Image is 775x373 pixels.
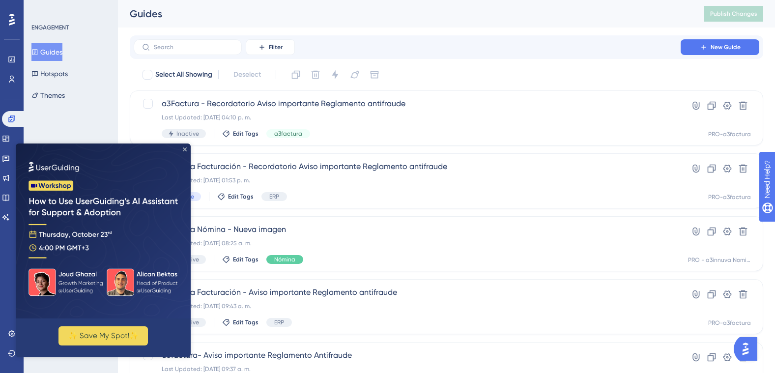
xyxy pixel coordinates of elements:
div: Last Updated: [DATE] 01:53 p. m. [162,176,653,184]
div: Close Preview [167,4,171,8]
button: Edit Tags [222,318,258,326]
span: Inactive [176,130,199,138]
button: Publish Changes [704,6,763,22]
span: New Guide [711,43,741,51]
span: Deselect [233,69,261,81]
span: Edit Tags [228,193,254,201]
span: a3factura- Aviso importante Reglamento Antifraude [162,349,653,361]
span: Publish Changes [710,10,757,18]
span: Need Help? [23,2,61,14]
button: Hotspots [31,65,68,83]
div: PRO-a3factura [708,319,751,327]
button: Edit Tags [217,193,254,201]
span: a3factura [274,130,302,138]
div: PRO - a3innuva Nomina [688,256,751,264]
button: ✨ Save My Spot!✨ [43,183,132,202]
span: Edit Tags [233,130,258,138]
div: Last Updated: [DATE] 09:37 a. m. [162,365,653,373]
span: a3innuva Facturación - Recordatorio Aviso importante Reglamento antifraude [162,161,653,172]
span: Nómina [274,256,295,263]
iframe: UserGuiding AI Assistant Launcher [734,334,763,364]
input: Search [154,44,233,51]
div: Last Updated: [DATE] 04:10 p. m. [162,114,653,121]
button: Deselect [225,66,270,84]
button: Themes [31,86,65,104]
span: ERP [274,318,284,326]
span: Select All Showing [155,69,212,81]
span: Edit Tags [233,256,258,263]
span: a3innuva Nómina - Nueva imagen [162,224,653,235]
span: a3Factura - Recordatorio Aviso importante Reglamento antifraude [162,98,653,110]
div: PRO-a3factura [708,193,751,201]
span: ERP [269,193,279,201]
button: Guides [31,43,62,61]
span: a3innuva Facturación - Aviso importante Reglamento antifraude [162,287,653,298]
div: ENGAGEMENT [31,24,69,31]
div: Guides [130,7,680,21]
button: Filter [246,39,295,55]
button: New Guide [681,39,759,55]
div: PRO-a3factura [708,130,751,138]
div: Last Updated: [DATE] 09:43 a. m. [162,302,653,310]
span: Edit Tags [233,318,258,326]
button: Edit Tags [222,130,258,138]
button: Edit Tags [222,256,258,263]
span: Filter [269,43,283,51]
div: Last Updated: [DATE] 08:25 a. m. [162,239,653,247]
